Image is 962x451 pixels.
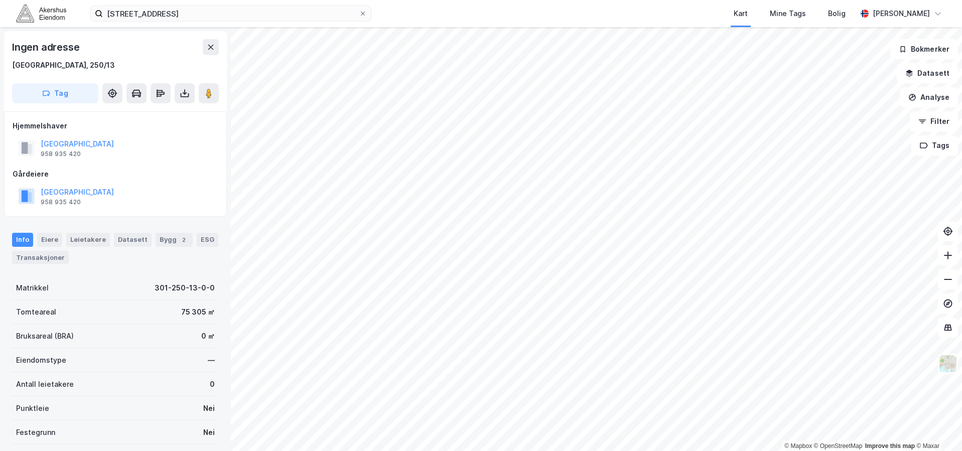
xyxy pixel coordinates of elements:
[13,168,218,180] div: Gårdeiere
[41,150,81,158] div: 958 935 420
[16,282,49,294] div: Matrikkel
[897,63,958,83] button: Datasett
[900,87,958,107] button: Analyse
[911,135,958,156] button: Tags
[938,354,957,373] img: Z
[201,330,215,342] div: 0 ㎡
[890,39,958,59] button: Bokmerker
[912,403,962,451] div: Kontrollprogram for chat
[208,354,215,366] div: —
[41,198,81,206] div: 958 935 420
[12,233,33,247] div: Info
[873,8,930,20] div: [PERSON_NAME]
[16,378,74,390] div: Antall leietakere
[865,442,915,449] a: Improve this map
[828,8,846,20] div: Bolig
[734,8,748,20] div: Kart
[16,330,74,342] div: Bruksareal (BRA)
[12,83,98,103] button: Tag
[16,306,56,318] div: Tomteareal
[179,235,189,245] div: 2
[210,378,215,390] div: 0
[203,426,215,438] div: Nei
[16,5,66,22] img: akershus-eiendom-logo.9091f326c980b4bce74ccdd9f866810c.svg
[814,442,863,449] a: OpenStreetMap
[16,354,66,366] div: Eiendomstype
[16,426,55,438] div: Festegrunn
[13,120,218,132] div: Hjemmelshaver
[770,8,806,20] div: Mine Tags
[912,403,962,451] iframe: Chat Widget
[181,306,215,318] div: 75 305 ㎡
[16,402,49,414] div: Punktleie
[156,233,193,247] div: Bygg
[37,233,62,247] div: Eiere
[784,442,812,449] a: Mapbox
[12,251,69,264] div: Transaksjoner
[910,111,958,131] button: Filter
[12,59,115,71] div: [GEOGRAPHIC_DATA], 250/13
[155,282,215,294] div: 301-250-13-0-0
[12,39,81,55] div: Ingen adresse
[114,233,152,247] div: Datasett
[197,233,218,247] div: ESG
[66,233,110,247] div: Leietakere
[203,402,215,414] div: Nei
[103,6,359,21] input: Søk på adresse, matrikkel, gårdeiere, leietakere eller personer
